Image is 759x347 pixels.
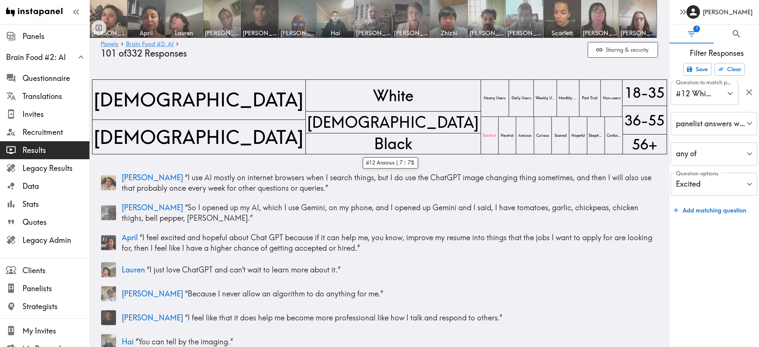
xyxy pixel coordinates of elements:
img: Panelist thumbnail [101,205,116,220]
span: 332 Responses [127,48,187,59]
span: Legacy Admin [22,235,89,245]
label: Question options [676,169,719,178]
button: Clear all filters [715,63,745,76]
span: Quotes [22,217,89,227]
span: [PERSON_NAME] [91,29,126,37]
span: Clients [22,265,89,276]
span: Curious [535,132,551,140]
span: Panels [22,31,89,42]
span: Neutral [500,132,516,140]
span: Lauren [122,265,145,274]
img: Panelist thumbnail [101,235,116,250]
span: [DEMOGRAPHIC_DATA] [306,110,481,135]
a: Panelist thumbnail[PERSON_NAME] “I feel like that it does help me become more professional like h... [101,307,658,328]
span: [PERSON_NAME] [243,29,277,37]
span: [PERSON_NAME] [122,203,183,212]
span: Monthly Users [557,94,579,102]
span: [PERSON_NAME] [394,29,428,37]
span: Lauren [167,29,201,37]
span: Zhizhi [432,29,466,37]
img: Panelist thumbnail [101,262,116,277]
span: [PERSON_NAME] [122,173,183,182]
span: Stats [22,199,89,209]
p: “ So I opened up my AI, which I use Gemini, on my phone, and I opened up Gemini and I said, I hav... [122,202,658,223]
p: “ I feel like that it does help me become more professional like how I talk and respond to others. ” [122,313,658,323]
span: [PERSON_NAME] [507,29,542,37]
span: My Invites [22,326,89,336]
p: “ You can tell by the imaging. ” [122,337,658,347]
span: Confused [605,132,622,140]
span: Recruitment [22,127,89,138]
span: 18-35 [623,81,667,104]
span: Hai [318,29,353,37]
span: 36-55 [623,109,667,132]
span: Scared [553,132,568,140]
a: Panelist thumbnailLauren “I just love ChatGPT and can't wait to learn more about it.” [101,259,658,280]
button: Save filters [683,63,712,76]
div: panelist answers with [671,112,758,135]
p: “ Because I never allow an algorithm to do anything for me. ” [122,289,658,299]
span: Skeptical [588,132,605,140]
span: [DEMOGRAPHIC_DATA] [92,123,306,151]
button: Sharing & security [588,42,658,58]
p: “ I feel excited and hopeful about Chat GPT because if it can help me, you know, improve my resum... [122,232,658,253]
div: any of [671,142,758,166]
span: 101 of [101,48,127,59]
a: Panelist thumbnail[PERSON_NAME] “I use AI mostly on internet browsers when I search things, but I... [101,169,658,196]
button: Add matching question [671,203,750,218]
span: Legacy Results [22,163,89,173]
img: Panelist thumbnail [101,310,116,325]
span: [PERSON_NAME] [621,29,655,37]
span: [PERSON_NAME] [470,29,504,37]
span: [PERSON_NAME] [122,289,183,298]
img: Panelist thumbnail [101,175,116,190]
span: [PERSON_NAME] [356,29,391,37]
a: Panelist thumbnail[PERSON_NAME] “So I opened up my AI, which I use Gemini, on my phone, and I ope... [101,199,658,226]
span: Translations [22,91,89,102]
a: Panelist thumbnail[PERSON_NAME] “Because I never allow an algorithm to do anything for me.” [101,283,658,304]
label: Question to match panelists on [676,78,735,87]
span: Daily Users [510,94,532,102]
span: Non-users [601,94,622,102]
a: Panels [101,41,119,48]
span: Scarlett [545,29,580,37]
span: Results [22,145,89,156]
a: Brain Food #2: AI [126,41,174,48]
span: 1 [693,25,700,32]
span: Heavy Users [483,94,507,102]
span: Invites [22,109,89,120]
span: Black [373,132,414,156]
span: April [129,29,164,37]
span: Hopeful [570,132,587,140]
span: White [371,84,415,108]
span: [DEMOGRAPHIC_DATA] [92,85,306,114]
span: Data [22,181,89,191]
div: Excited [671,173,758,196]
span: Panelists [22,283,89,294]
span: [PERSON_NAME] [205,29,239,37]
span: Questionnaire [22,73,89,84]
span: Excited [482,132,498,140]
span: April [122,233,138,242]
button: Open [725,88,736,99]
p: “ I use AI mostly on internet browsers when I search things, but I do use the ChatGPT image chang... [122,172,658,193]
span: Anxious [517,132,533,140]
span: Brain Food #2: AI [6,52,89,63]
p: “ I just love ChatGPT and can't wait to learn more about it. ” [122,265,658,275]
span: [PERSON_NAME] [583,29,617,37]
span: Filter Responses [675,48,759,58]
h6: [PERSON_NAME] [703,8,753,16]
span: 56+ [631,133,659,156]
span: Hai [122,337,134,346]
button: Filter Responses [670,24,714,43]
a: Panelist thumbnailApril “I feel excited and hopeful about Chat GPT because if it can help me, you... [101,229,658,256]
img: Panelist thumbnail [101,286,116,301]
span: Strategists [22,301,89,312]
span: Search [732,29,742,39]
span: [PERSON_NAME] [280,29,315,37]
span: Past Trial [581,94,599,102]
span: Weekly Users [534,94,557,102]
button: Toggle between responses and questions [91,20,106,35]
span: [PERSON_NAME] [122,313,183,322]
